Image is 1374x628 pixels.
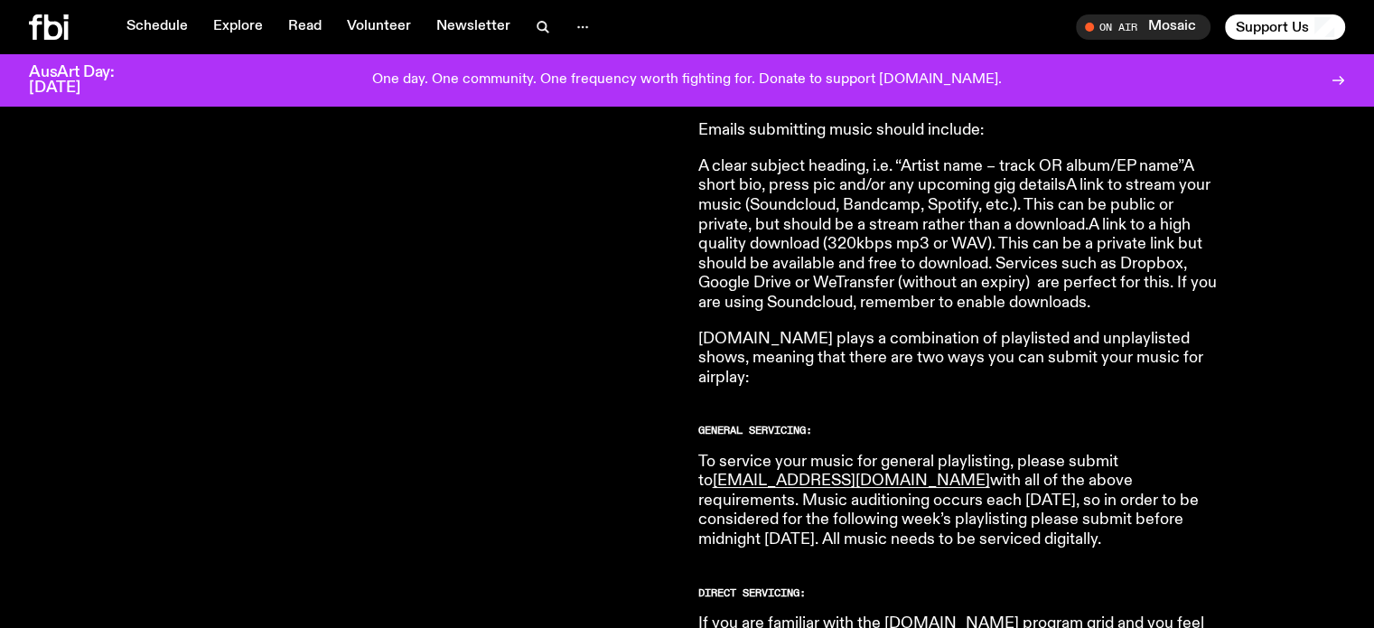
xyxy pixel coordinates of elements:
strong: DIRECT SERVICING: [698,586,806,600]
span: Support Us [1236,19,1309,35]
p: Emails submitting music should include: [698,121,1219,141]
a: Read [277,14,332,40]
h3: AusArt Day: [DATE] [29,65,145,96]
p: One day. One community. One frequency worth fighting for. Donate to support [DOMAIN_NAME]. [372,72,1002,89]
p: To service your music for general playlisting, please submit to with all of the above requirement... [698,453,1219,550]
p: A clear subject heading, i.e. “Artist name – track OR album/EP name”A short bio, press pic and/or... [698,157,1219,314]
a: [EMAIL_ADDRESS][DOMAIN_NAME] [713,473,990,489]
a: Schedule [116,14,199,40]
a: Newsletter [425,14,521,40]
a: Volunteer [336,14,422,40]
strong: GENERAL SERVICING: [698,423,812,437]
a: Explore [202,14,274,40]
p: [DOMAIN_NAME] plays a combination of playlisted and unplaylisted shows, meaning that there are tw... [698,330,1219,389]
button: On AirMosaic [1076,14,1210,40]
button: Support Us [1225,14,1345,40]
